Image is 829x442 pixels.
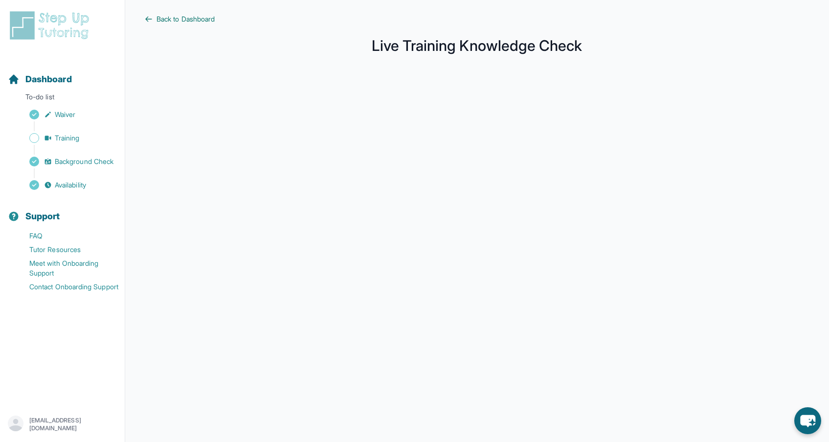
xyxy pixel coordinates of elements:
span: Background Check [55,157,113,166]
a: Back to Dashboard [145,14,809,24]
a: Contact Onboarding Support [8,280,125,294]
img: logo [8,10,95,41]
p: To-do list [4,92,121,106]
a: Training [8,131,125,145]
button: chat-button [794,407,821,434]
span: Back to Dashboard [157,14,215,24]
span: Dashboard [25,72,72,86]
a: Background Check [8,155,125,168]
button: [EMAIL_ADDRESS][DOMAIN_NAME] [8,416,117,433]
span: Support [25,209,60,223]
span: Availability [55,180,86,190]
a: Meet with Onboarding Support [8,256,125,280]
a: Tutor Resources [8,243,125,256]
button: Dashboard [4,57,121,90]
p: [EMAIL_ADDRESS][DOMAIN_NAME] [29,417,117,432]
h1: Live Training Knowledge Check [145,40,809,51]
button: Support [4,194,121,227]
a: Dashboard [8,72,72,86]
span: Training [55,133,80,143]
span: Waiver [55,110,75,119]
a: FAQ [8,229,125,243]
a: Availability [8,178,125,192]
a: Waiver [8,108,125,121]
